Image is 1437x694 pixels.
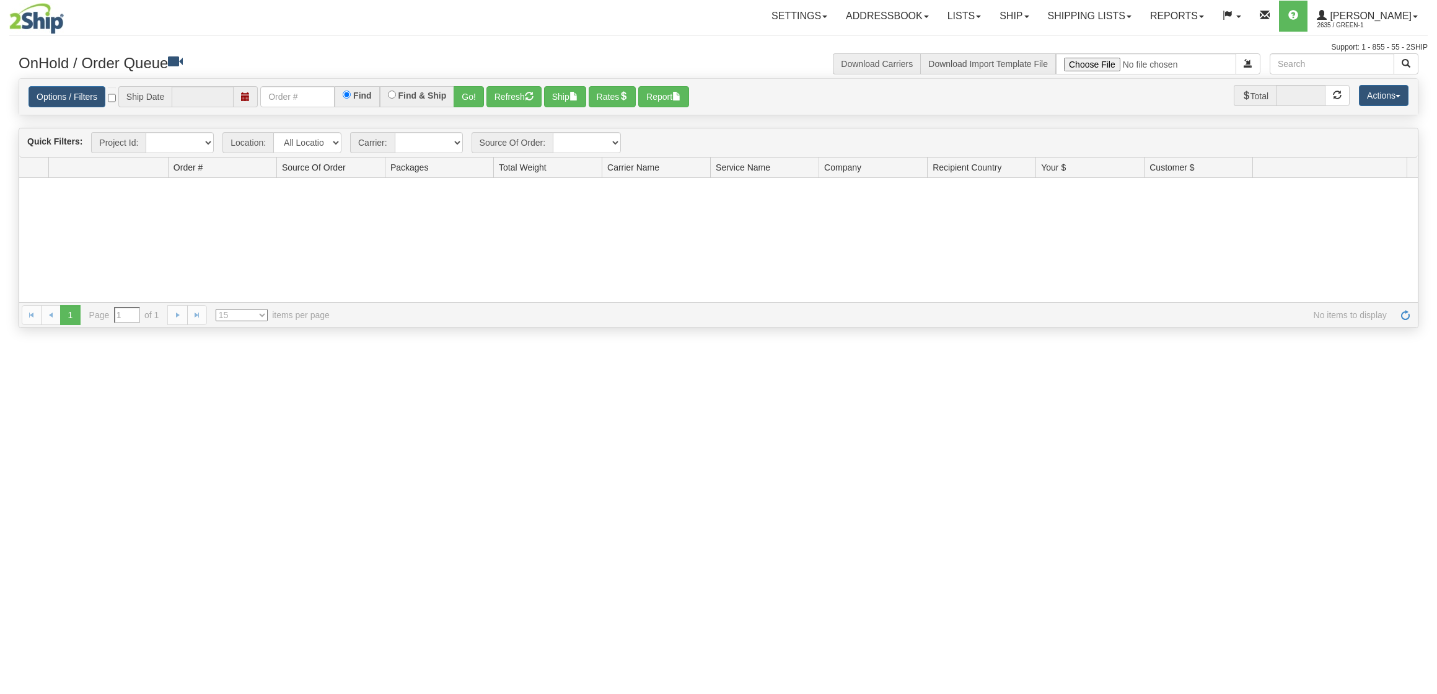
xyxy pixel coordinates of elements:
h3: OnHold / Order Queue [19,53,710,71]
input: Search [1270,53,1394,74]
span: Service Name [716,161,770,174]
a: [PERSON_NAME] 2635 / Green-1 [1307,1,1427,32]
span: 2635 / Green-1 [1317,19,1410,32]
span: Packages [390,161,428,174]
span: Total [1234,85,1277,106]
a: Options / Filters [29,86,105,107]
a: Refresh [1395,305,1415,325]
a: Lists [938,1,990,32]
a: Download Import Template File [928,59,1048,69]
button: Refresh [486,86,542,107]
span: items per page [216,309,330,321]
a: Download Carriers [841,59,913,69]
span: Recipient Country [933,161,1001,174]
span: Project Id: [91,132,146,153]
span: Source Of Order: [472,132,553,153]
button: Search [1394,53,1418,74]
button: Rates [589,86,636,107]
span: [PERSON_NAME] [1327,11,1412,21]
span: Total Weight [499,161,547,174]
span: Location: [222,132,273,153]
img: logo2635.jpg [9,3,64,34]
label: Find & Ship [398,91,447,100]
a: Addressbook [837,1,938,32]
span: Source Of Order [282,161,346,174]
a: Ship [990,1,1038,32]
button: Ship [544,86,586,107]
span: Page of 1 [89,307,159,323]
span: Order # [174,161,203,174]
span: Customer $ [1149,161,1194,174]
span: No items to display [347,309,1387,321]
span: Ship Date [118,86,172,107]
a: Reports [1141,1,1213,32]
div: Support: 1 - 855 - 55 - 2SHIP [9,42,1428,53]
span: 1 [60,305,80,325]
span: Company [824,161,861,174]
label: Quick Filters: [27,135,82,148]
a: Settings [762,1,837,32]
button: Go! [454,86,484,107]
button: Actions [1359,85,1408,106]
a: Shipping lists [1039,1,1141,32]
span: Your $ [1041,161,1066,174]
input: Import [1056,53,1236,74]
div: grid toolbar [19,128,1418,158]
span: Carrier: [350,132,395,153]
button: Report [638,86,689,107]
span: Carrier Name [607,161,659,174]
input: Order # [260,86,335,107]
label: Find [353,91,372,100]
